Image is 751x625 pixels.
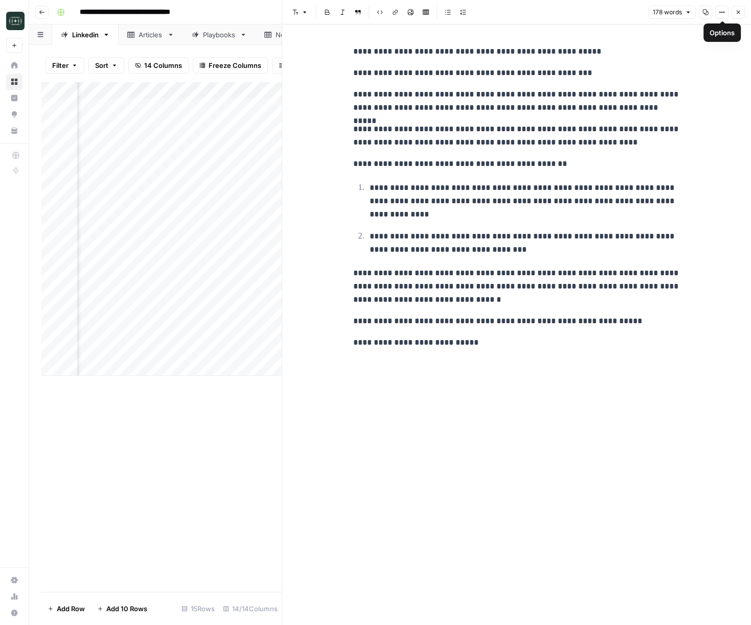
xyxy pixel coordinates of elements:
[128,57,189,74] button: 14 Columns
[6,90,22,106] a: Insights
[6,123,22,139] a: Your Data
[45,57,84,74] button: Filter
[106,604,147,614] span: Add 10 Rows
[256,25,331,45] a: Newsletter
[648,6,696,19] button: 178 words
[6,74,22,90] a: Browse
[119,25,183,45] a: Articles
[6,57,22,74] a: Home
[52,60,69,70] span: Filter
[57,604,85,614] span: Add Row
[219,600,282,617] div: 14/14 Columns
[6,12,25,30] img: Catalyst Logo
[139,30,163,40] div: Articles
[88,57,124,74] button: Sort
[177,600,219,617] div: 15 Rows
[41,600,91,617] button: Add Row
[52,25,119,45] a: Linkedin
[6,8,22,34] button: Workspace: Catalyst
[91,600,153,617] button: Add 10 Rows
[653,8,682,17] span: 178 words
[6,588,22,605] a: Usage
[144,60,182,70] span: 14 Columns
[193,57,268,74] button: Freeze Columns
[203,30,236,40] div: Playbooks
[6,605,22,621] button: Help + Support
[209,60,261,70] span: Freeze Columns
[72,30,99,40] div: Linkedin
[6,106,22,123] a: Opportunities
[6,572,22,588] a: Settings
[95,60,108,70] span: Sort
[276,30,311,40] div: Newsletter
[183,25,256,45] a: Playbooks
